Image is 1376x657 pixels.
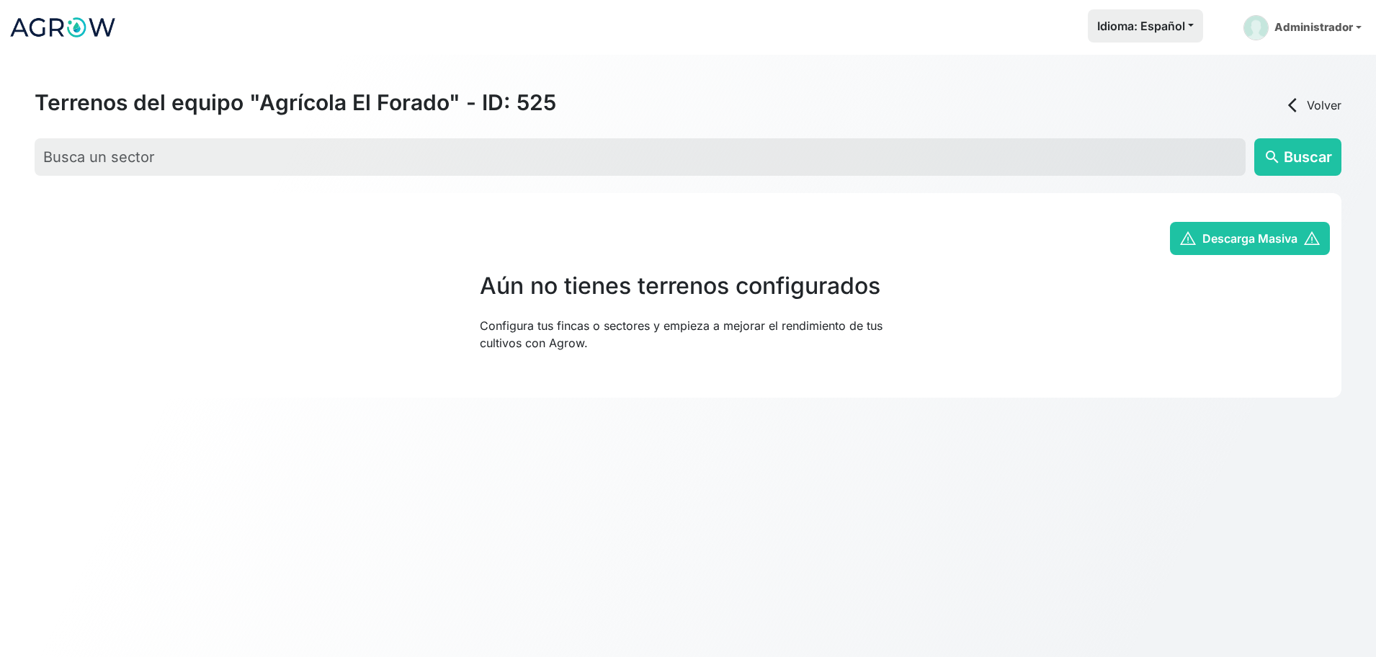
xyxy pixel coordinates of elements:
a: arrow_back_iosVolver [1284,97,1341,114]
span: Buscar [1284,146,1332,168]
input: Busca un sector [35,138,1246,176]
a: Administrador [1238,9,1367,46]
h2: Aún no tienes terrenos configurados [480,272,896,300]
span: arrow_back_ios [1284,97,1301,114]
button: Idioma: Español [1088,9,1203,43]
span: warning [1179,230,1197,247]
h2: Terrenos del equipo "Agrícola El Forado" - ID: 525 [35,89,556,115]
p: Configura tus fincas o sectores y empieza a mejorar el rendimiento de tus cultivos con Agrow. [480,317,896,352]
button: searchBuscar [1254,138,1341,176]
span: warning [1303,230,1321,247]
img: admin-picture [1243,15,1269,40]
button: warningDescarga Masivawarning [1170,222,1330,255]
img: Logo [9,9,117,45]
span: search [1264,148,1281,166]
